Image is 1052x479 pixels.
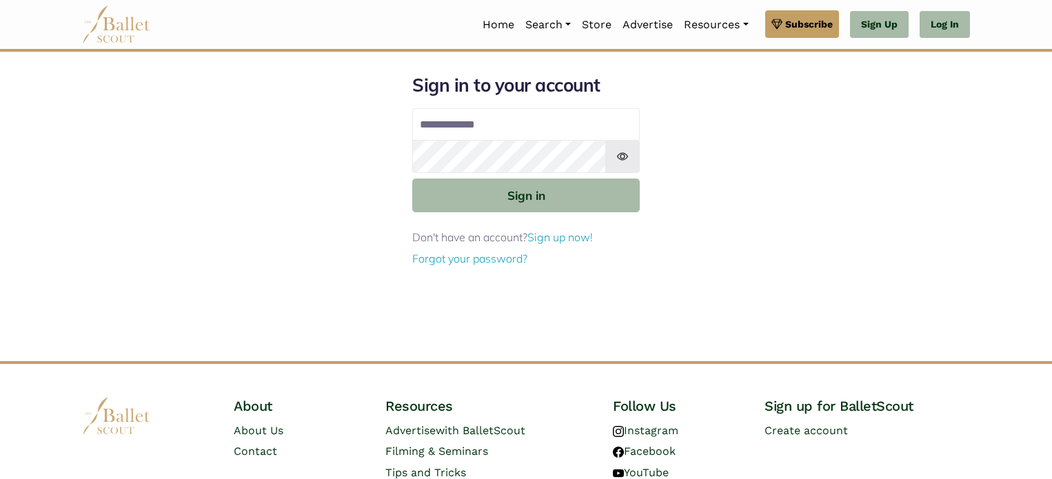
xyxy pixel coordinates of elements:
[234,424,283,437] a: About Us
[82,397,151,435] img: logo
[527,230,593,244] a: Sign up now!
[765,10,839,38] a: Subscribe
[234,445,277,458] a: Contact
[412,252,527,265] a: Forgot your password?
[617,10,678,39] a: Advertise
[613,426,624,437] img: instagram logo
[613,468,624,479] img: youtube logo
[613,445,676,458] a: Facebook
[385,424,525,437] a: Advertisewith BalletScout
[477,10,520,39] a: Home
[576,10,617,39] a: Store
[678,10,753,39] a: Resources
[385,397,591,415] h4: Resources
[613,466,669,479] a: YouTube
[850,11,909,39] a: Sign Up
[385,445,488,458] a: Filming & Seminars
[520,10,576,39] a: Search
[765,397,970,415] h4: Sign up for BalletScout
[785,17,833,32] span: Subscribe
[765,424,848,437] a: Create account
[920,11,970,39] a: Log In
[412,74,640,97] h1: Sign in to your account
[613,447,624,458] img: facebook logo
[412,229,640,247] p: Don't have an account?
[436,424,525,437] span: with BalletScout
[613,397,742,415] h4: Follow Us
[613,424,678,437] a: Instagram
[385,466,466,479] a: Tips and Tricks
[234,397,363,415] h4: About
[412,179,640,212] button: Sign in
[771,17,782,32] img: gem.svg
